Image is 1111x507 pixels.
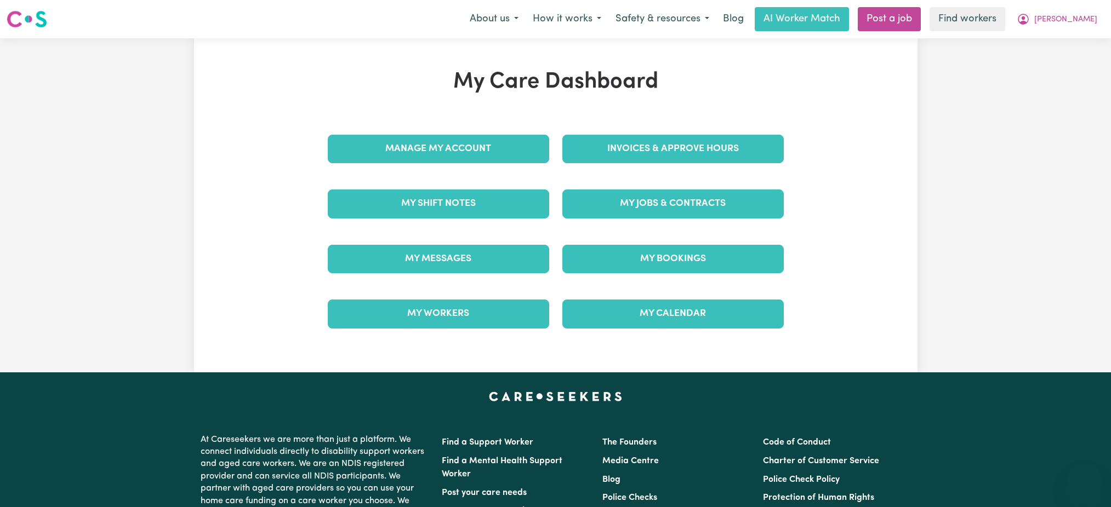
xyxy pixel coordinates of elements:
[562,135,784,163] a: Invoices & Approve Hours
[328,189,549,218] a: My Shift Notes
[602,493,657,502] a: Police Checks
[1034,14,1097,26] span: [PERSON_NAME]
[328,245,549,273] a: My Messages
[763,493,874,502] a: Protection of Human Rights
[442,438,533,447] a: Find a Support Worker
[755,7,849,31] a: AI Worker Match
[608,8,716,31] button: Safety & resources
[7,7,47,32] a: Careseekers logo
[442,457,562,479] a: Find a Mental Health Support Worker
[602,438,657,447] a: The Founders
[463,8,526,31] button: About us
[602,457,659,465] a: Media Centre
[489,392,622,401] a: Careseekers home page
[562,189,784,218] a: My Jobs & Contracts
[328,135,549,163] a: Manage My Account
[562,299,784,328] a: My Calendar
[321,69,790,95] h1: My Care Dashboard
[1010,8,1104,31] button: My Account
[526,8,608,31] button: How it works
[930,7,1005,31] a: Find workers
[562,245,784,273] a: My Bookings
[7,9,47,29] img: Careseekers logo
[328,299,549,328] a: My Workers
[602,475,620,484] a: Blog
[763,457,879,465] a: Charter of Customer Service
[858,7,921,31] a: Post a job
[442,488,527,497] a: Post your care needs
[716,7,750,31] a: Blog
[763,438,831,447] a: Code of Conduct
[1067,463,1102,498] iframe: Button to launch messaging window
[763,475,840,484] a: Police Check Policy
